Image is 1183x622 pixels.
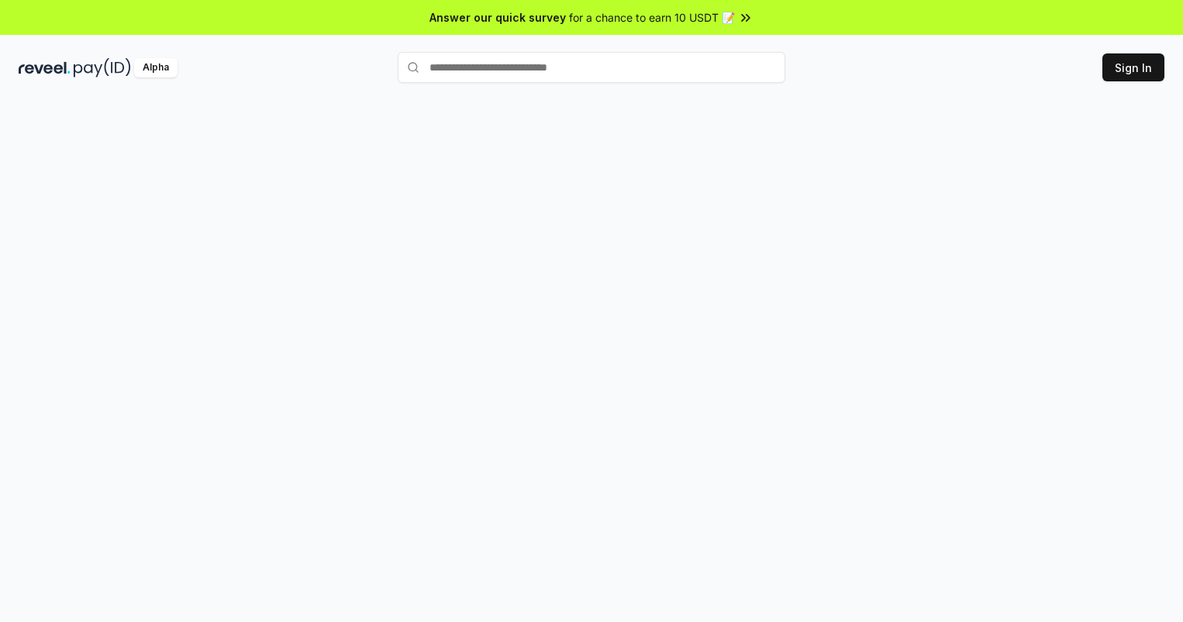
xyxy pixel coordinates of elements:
button: Sign In [1102,53,1164,81]
div: Alpha [134,58,178,77]
img: pay_id [74,58,131,77]
span: Answer our quick survey [429,9,566,26]
span: for a chance to earn 10 USDT 📝 [569,9,735,26]
img: reveel_dark [19,58,71,77]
